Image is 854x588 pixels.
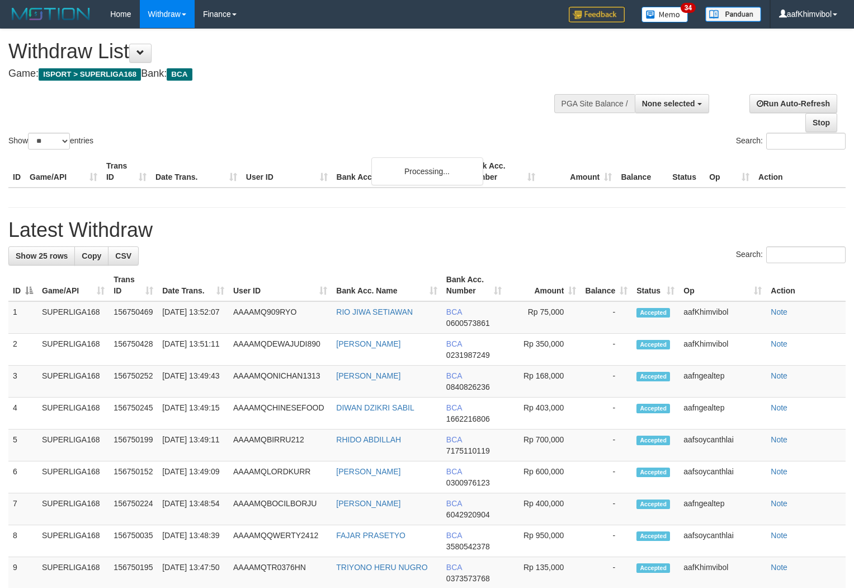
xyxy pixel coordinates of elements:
td: SUPERLIGA168 [37,334,109,366]
td: [DATE] 13:48:39 [158,525,229,557]
span: Copy [82,251,101,260]
span: Copy 7175110119 to clipboard [446,446,490,455]
td: SUPERLIGA168 [37,398,109,430]
td: AAAAMQ909RYO [229,301,332,334]
span: BCA [446,307,462,316]
td: 156750152 [109,461,158,493]
div: Processing... [371,157,483,185]
td: [DATE] 13:51:11 [158,334,229,366]
span: Copy 0300976123 to clipboard [446,478,490,487]
td: SUPERLIGA168 [37,301,109,334]
td: Rp 400,000 [506,493,581,525]
a: Stop [805,113,837,132]
img: Button%20Memo.svg [641,7,688,22]
span: Accepted [636,531,670,541]
td: 5 [8,430,37,461]
th: ID [8,156,25,188]
td: AAAAMQCHINESEFOOD [229,398,332,430]
span: Copy 1662216806 to clipboard [446,414,490,423]
td: 4 [8,398,37,430]
span: Accepted [636,468,670,477]
a: Note [771,307,787,316]
td: 156750245 [109,398,158,430]
td: AAAAMQBIRRU212 [229,430,332,461]
td: aafngealtep [679,398,766,430]
span: BCA [446,371,462,380]
td: Rp 75,000 [506,301,581,334]
th: Amount: activate to sort column ascending [506,269,581,301]
h4: Game: Bank: [8,68,558,80]
td: [DATE] 13:52:07 [158,301,229,334]
a: [PERSON_NAME] [336,339,400,348]
a: RIO JIWA SETIAWAN [336,307,413,316]
span: BCA [167,68,192,81]
td: 156750035 [109,525,158,557]
td: SUPERLIGA168 [37,493,109,525]
img: panduan.png [705,7,761,22]
span: BCA [446,403,462,412]
td: Rp 600,000 [506,461,581,493]
td: 156750252 [109,366,158,398]
th: Bank Acc. Number: activate to sort column ascending [442,269,507,301]
td: AAAAMQLORDKURR [229,461,332,493]
td: [DATE] 13:49:43 [158,366,229,398]
th: Bank Acc. Name: activate to sort column ascending [332,269,442,301]
td: SUPERLIGA168 [37,525,109,557]
a: CSV [108,246,139,265]
a: Note [771,435,787,444]
td: 156750428 [109,334,158,366]
td: 156750199 [109,430,158,461]
td: 156750224 [109,493,158,525]
th: Action [766,269,846,301]
span: Copy 6042920904 to clipboard [446,510,490,519]
td: [DATE] 13:48:54 [158,493,229,525]
span: BCA [446,467,462,476]
span: Accepted [636,340,670,349]
span: Accepted [636,404,670,413]
th: Op [705,156,754,188]
label: Search: [736,246,846,263]
a: [PERSON_NAME] [336,371,400,380]
td: SUPERLIGA168 [37,366,109,398]
th: Date Trans. [151,156,242,188]
th: Status [668,156,705,188]
td: - [581,461,632,493]
th: Bank Acc. Name [332,156,464,188]
span: Copy 0600573861 to clipboard [446,319,490,328]
span: Accepted [636,308,670,318]
td: AAAAMQONICHAN1313 [229,366,332,398]
td: 1 [8,301,37,334]
span: Copy 3580542378 to clipboard [446,542,490,551]
input: Search: [766,246,846,263]
label: Search: [736,133,846,150]
label: Show entries [8,133,93,150]
img: MOTION_logo.png [8,6,93,22]
th: Status: activate to sort column ascending [632,269,679,301]
td: [DATE] 13:49:11 [158,430,229,461]
td: Rp 403,000 [506,398,581,430]
a: TRIYONO HERU NUGRO [336,563,427,572]
th: Trans ID: activate to sort column ascending [109,269,158,301]
span: Copy 0840826236 to clipboard [446,382,490,391]
th: Balance [616,156,668,188]
span: None selected [642,99,695,108]
a: Note [771,499,787,508]
a: Note [771,339,787,348]
th: Game/API [25,156,102,188]
th: User ID [242,156,332,188]
td: aafsoycanthlai [679,525,766,557]
td: Rp 350,000 [506,334,581,366]
a: Note [771,563,787,572]
td: Rp 700,000 [506,430,581,461]
th: Action [754,156,846,188]
a: RHIDO ABDILLAH [336,435,401,444]
td: 6 [8,461,37,493]
td: - [581,398,632,430]
td: aafsoycanthlai [679,461,766,493]
td: [DATE] 13:49:15 [158,398,229,430]
span: Accepted [636,500,670,509]
td: - [581,430,632,461]
td: aafngealtep [679,366,766,398]
a: Note [771,531,787,540]
td: aafsoycanthlai [679,430,766,461]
